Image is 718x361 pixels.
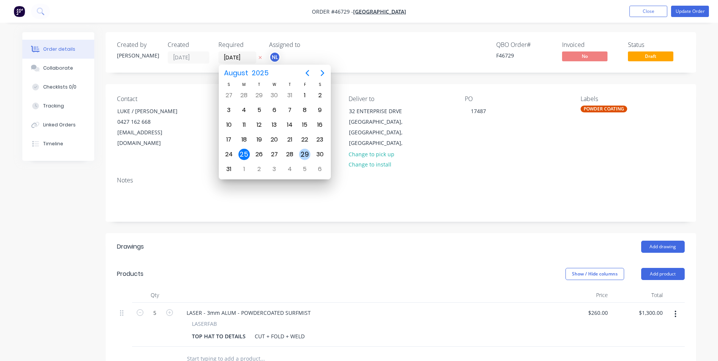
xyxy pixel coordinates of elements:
[314,149,326,160] div: Saturday, August 30, 2025
[254,104,265,116] div: Tuesday, August 5, 2025
[628,41,685,48] div: Status
[465,95,568,103] div: PO
[254,149,265,160] div: Tuesday, August 26, 2025
[353,8,406,15] a: [GEOGRAPHIC_DATA]
[132,288,178,303] div: Qty
[117,106,180,117] div: LUKE / [PERSON_NAME]
[349,106,412,117] div: 32 ENTERPRISE DRVE
[254,90,265,101] div: Tuesday, July 29, 2025
[299,149,310,160] div: Friday, August 29, 2025
[297,81,312,88] div: F
[111,106,187,149] div: LUKE / [PERSON_NAME]0427 162 668[EMAIL_ADDRESS][DOMAIN_NAME]
[269,134,280,145] div: Wednesday, August 20, 2025
[238,119,250,131] div: Monday, August 11, 2025
[254,134,265,145] div: Tuesday, August 19, 2025
[252,331,308,342] div: CUT + FOLD + WELD
[344,149,398,159] button: Change to pick up
[238,90,250,101] div: Monday, July 28, 2025
[117,242,144,251] div: Drawings
[221,81,237,88] div: S
[315,65,330,81] button: Next page
[314,134,326,145] div: Saturday, August 23, 2025
[117,127,180,148] div: [EMAIL_ADDRESS][DOMAIN_NAME]
[22,78,94,96] button: Checklists 0/0
[299,163,310,175] div: Friday, September 5, 2025
[314,104,326,116] div: Saturday, August 9, 2025
[641,268,685,280] button: Add product
[314,163,326,175] div: Saturday, September 6, 2025
[343,106,418,149] div: 32 ENTERPRISE DRVE[GEOGRAPHIC_DATA], [GEOGRAPHIC_DATA], [GEOGRAPHIC_DATA],
[562,51,607,61] span: No
[181,307,317,318] div: LASER - 3mm ALUM - POWDERCOATED SURFMIST
[223,163,235,175] div: Sunday, August 31, 2025
[299,104,310,116] div: Friday, August 8, 2025
[220,66,274,80] button: August2025
[314,119,326,131] div: Saturday, August 16, 2025
[629,6,667,17] button: Close
[22,134,94,153] button: Timeline
[189,331,249,342] div: TOP HAT TO DETAILS
[22,59,94,78] button: Collaborate
[117,117,180,127] div: 0427 162 668
[117,41,159,48] div: Created by
[254,119,265,131] div: Tuesday, August 12, 2025
[43,84,76,90] div: Checklists 0/0
[14,6,25,17] img: Factory
[300,65,315,81] button: Previous page
[22,96,94,115] button: Tracking
[168,41,209,48] div: Created
[43,140,63,147] div: Timeline
[299,119,310,131] div: Friday, August 15, 2025
[556,288,611,303] div: Price
[252,81,267,88] div: T
[628,51,673,61] span: Draft
[43,121,76,128] div: Linked Orders
[238,104,250,116] div: Monday, August 4, 2025
[22,40,94,59] button: Order details
[299,134,310,145] div: Friday, August 22, 2025
[269,163,280,175] div: Wednesday, September 3, 2025
[284,90,295,101] div: Thursday, July 31, 2025
[312,81,327,88] div: S
[465,106,492,117] div: 17487
[237,81,252,88] div: M
[43,46,75,53] div: Order details
[250,66,271,80] span: 2025
[218,41,260,48] div: Required
[117,269,143,279] div: Products
[312,8,353,15] span: Order #46729 -
[223,119,235,131] div: Sunday, August 10, 2025
[581,95,684,103] div: Labels
[22,115,94,134] button: Linked Orders
[238,149,250,160] div: Today, Monday, August 25, 2025
[562,41,619,48] div: Invoiced
[269,51,280,63] button: NL
[117,51,159,59] div: [PERSON_NAME]
[611,288,666,303] div: Total
[284,134,295,145] div: Thursday, August 21, 2025
[223,90,235,101] div: Sunday, July 27, 2025
[238,163,250,175] div: Monday, September 1, 2025
[496,51,553,59] div: F46729
[282,81,297,88] div: T
[496,41,553,48] div: QBO Order #
[192,320,217,328] span: LASERFAB
[284,119,295,131] div: Thursday, August 14, 2025
[284,104,295,116] div: Thursday, August 7, 2025
[344,159,395,170] button: Change to install
[671,6,709,17] button: Update Order
[238,134,250,145] div: Monday, August 18, 2025
[223,134,235,145] div: Sunday, August 17, 2025
[269,149,280,160] div: Wednesday, August 27, 2025
[223,149,235,160] div: Sunday, August 24, 2025
[267,81,282,88] div: W
[314,90,326,101] div: Saturday, August 2, 2025
[299,90,310,101] div: Friday, August 1, 2025
[223,104,235,116] div: Sunday, August 3, 2025
[117,177,685,184] div: Notes
[43,65,73,72] div: Collaborate
[269,119,280,131] div: Wednesday, August 13, 2025
[641,241,685,253] button: Add drawing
